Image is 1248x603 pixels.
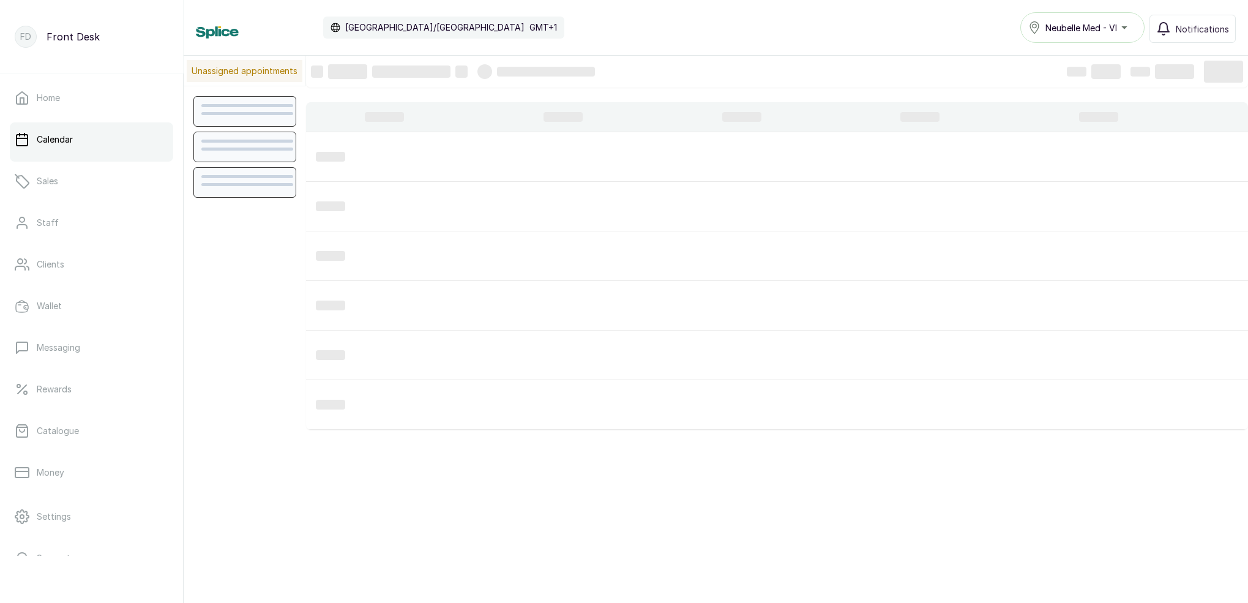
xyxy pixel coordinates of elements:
a: Clients [10,247,173,282]
a: Settings [10,500,173,534]
button: Notifications [1149,15,1236,43]
button: Neubelle Med - VI [1020,12,1145,43]
p: Unassigned appointments [187,60,302,82]
a: Catalogue [10,414,173,448]
p: Money [37,466,64,479]
p: Messaging [37,342,80,354]
a: Wallet [10,289,173,323]
a: Home [10,81,173,115]
a: Support [10,541,173,575]
a: Rewards [10,372,173,406]
p: Rewards [37,383,72,395]
p: Calendar [37,133,73,146]
a: Calendar [10,122,173,157]
p: Staff [37,217,59,229]
p: Home [37,92,60,104]
p: [GEOGRAPHIC_DATA]/[GEOGRAPHIC_DATA] [345,21,525,34]
a: Sales [10,164,173,198]
span: Notifications [1176,23,1229,36]
a: Messaging [10,331,173,365]
p: FD [20,31,31,43]
p: Settings [37,511,71,523]
p: Wallet [37,300,62,312]
p: Support [37,552,70,564]
p: Catalogue [37,425,79,437]
p: Sales [37,175,58,187]
p: GMT+1 [529,21,557,34]
span: Neubelle Med - VI [1045,21,1117,34]
p: Clients [37,258,64,271]
p: Front Desk [47,29,100,44]
a: Staff [10,206,173,240]
a: Money [10,455,173,490]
